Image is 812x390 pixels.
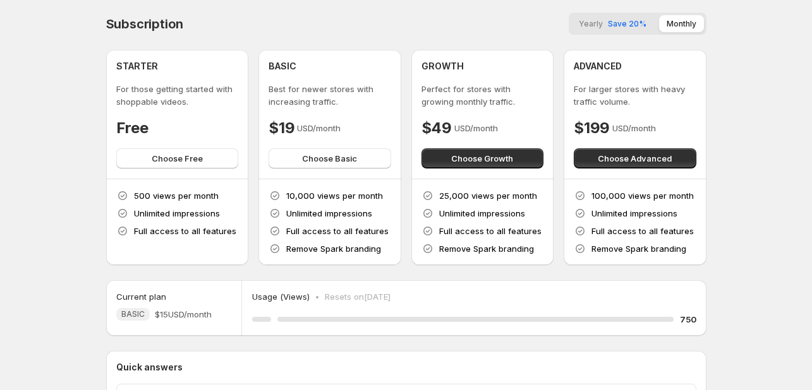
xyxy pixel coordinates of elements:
button: Choose Growth [421,148,544,168]
p: USD/month [297,122,341,134]
p: Remove Spark branding [439,242,534,255]
p: For those getting started with shoppable videos. [116,83,239,108]
span: Choose Free [152,152,203,165]
p: Unlimited impressions [286,207,372,220]
h5: Current plan [116,290,166,303]
span: Choose Basic [302,152,357,165]
h4: Subscription [106,16,184,32]
p: Unlimited impressions [591,207,677,220]
p: 500 views per month [134,189,219,202]
h4: ADVANCED [574,60,622,73]
p: • [315,290,320,303]
p: USD/month [454,122,498,134]
button: YearlySave 20% [571,15,654,32]
h4: $49 [421,118,452,138]
h4: GROWTH [421,60,464,73]
span: $15 USD/month [155,308,212,321]
p: Best for newer stores with increasing traffic. [269,83,391,108]
span: BASIC [121,309,145,319]
button: Choose Free [116,148,239,168]
p: Full access to all features [591,225,694,237]
h4: STARTER [116,60,158,73]
p: USD/month [612,122,656,134]
button: Choose Basic [269,148,391,168]
p: For larger stores with heavy traffic volume. [574,83,696,108]
h5: 750 [680,313,696,326]
p: 100,000 views per month [591,189,694,202]
span: Choose Growth [451,152,513,165]
h4: Free [116,118,148,138]
p: Full access to all features [286,225,389,237]
p: 25,000 views per month [439,189,537,202]
p: 10,000 views per month [286,189,383,202]
p: Resets on [DATE] [325,290,391,303]
p: Unlimited impressions [439,207,525,220]
p: Unlimited impressions [134,207,220,220]
h4: $19 [269,118,294,138]
p: Usage (Views) [252,290,310,303]
h4: $199 [574,118,610,138]
h4: BASIC [269,60,296,73]
p: Perfect for stores with growing monthly traffic. [421,83,544,108]
p: Full access to all features [134,225,236,237]
button: Choose Advanced [574,148,696,168]
span: Yearly [579,19,603,28]
p: Full access to all features [439,225,542,237]
p: Quick answers [116,361,696,374]
span: Choose Advanced [598,152,672,165]
p: Remove Spark branding [591,242,686,255]
button: Monthly [659,15,704,32]
span: Save 20% [608,19,646,28]
p: Remove Spark branding [286,242,381,255]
